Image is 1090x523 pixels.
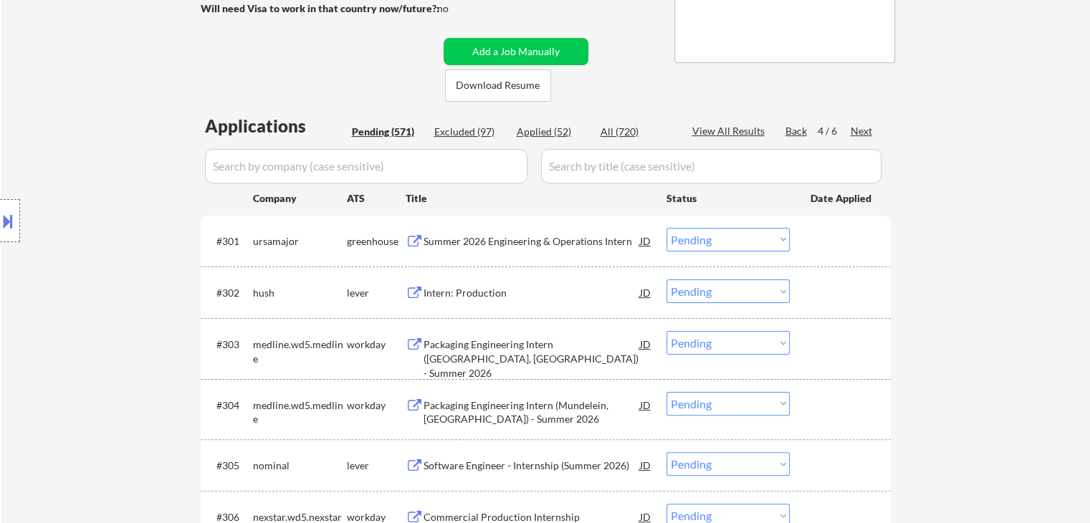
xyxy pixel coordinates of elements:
div: ATS [347,191,406,206]
input: Search by title (case sensitive) [541,149,881,183]
input: Search by company (case sensitive) [205,149,527,183]
div: JD [639,331,653,357]
div: JD [639,392,653,418]
div: ursamajor [253,234,347,249]
div: no [437,1,478,16]
div: medline.wd5.medline [253,337,347,365]
div: Excluded (97) [434,125,506,139]
div: Applied (52) [517,125,588,139]
div: Intern: Production [424,286,640,300]
div: lever [347,286,406,300]
div: Packaging Engineering Intern ([GEOGRAPHIC_DATA], [GEOGRAPHIC_DATA]) - Summer 2026 [424,337,640,380]
div: #304 [216,398,242,413]
div: Date Applied [811,191,874,206]
div: 4 / 6 [818,124,851,138]
div: JD [639,279,653,305]
div: Status [666,185,790,211]
div: Back [785,124,808,138]
div: Applications [205,117,347,135]
div: #305 [216,459,242,473]
div: All (720) [601,125,672,139]
div: View All Results [692,124,769,138]
button: Download Resume [445,69,551,102]
div: nominal [253,459,347,473]
div: lever [347,459,406,473]
div: workday [347,398,406,413]
div: JD [639,228,653,254]
div: workday [347,337,406,352]
div: hush [253,286,347,300]
div: medline.wd5.medline [253,398,347,426]
div: JD [639,452,653,478]
div: Company [253,191,347,206]
div: Software Engineer - Internship (Summer 2026) [424,459,640,473]
button: Add a Job Manually [444,38,588,65]
div: Title [406,191,653,206]
div: Packaging Engineering Intern (Mundelein, [GEOGRAPHIC_DATA]) - Summer 2026 [424,398,640,426]
div: Pending (571) [352,125,424,139]
strong: Will need Visa to work in that country now/future?: [201,2,439,14]
div: Next [851,124,874,138]
div: Summer 2026 Engineering & Operations Intern [424,234,640,249]
div: greenhouse [347,234,406,249]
